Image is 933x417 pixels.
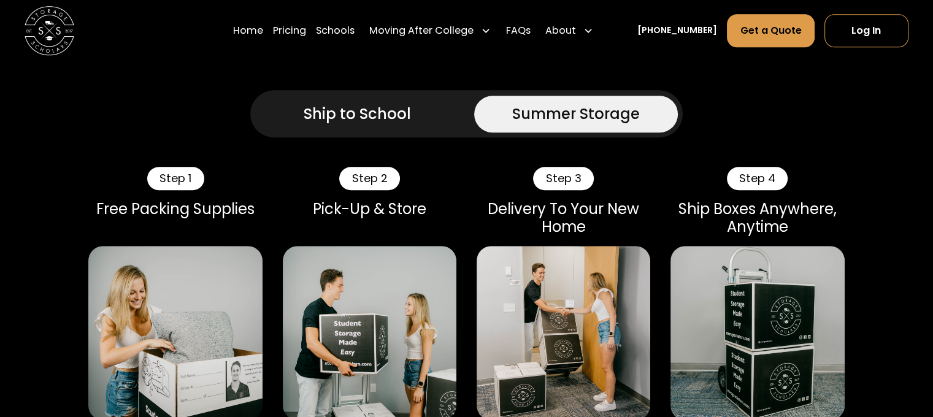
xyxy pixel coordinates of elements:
a: [PHONE_NUMBER] [637,25,717,37]
a: Get a Quote [727,14,814,47]
div: About [545,23,576,38]
img: Storage Scholars main logo [25,6,74,56]
div: About [540,13,598,48]
div: Step 4 [727,167,788,190]
div: Ship Boxes Anywhere, Anytime [670,200,845,235]
div: Moving After College [369,23,474,38]
div: Step 3 [533,167,593,190]
a: Pricing [273,13,306,48]
a: home [25,6,74,56]
div: Step 2 [339,167,399,190]
div: Step 1 [147,167,204,190]
div: Moving After College [364,13,496,48]
div: Ship to School [304,103,411,125]
a: FAQs [505,13,530,48]
div: Free Packing Supplies [88,200,263,218]
div: Summer Storage [512,103,640,125]
div: Pick-Up & Store [283,200,457,218]
div: Delivery To Your New Home [477,200,651,235]
a: Log In [824,14,908,47]
a: Home [233,13,263,48]
a: Schools [316,13,355,48]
